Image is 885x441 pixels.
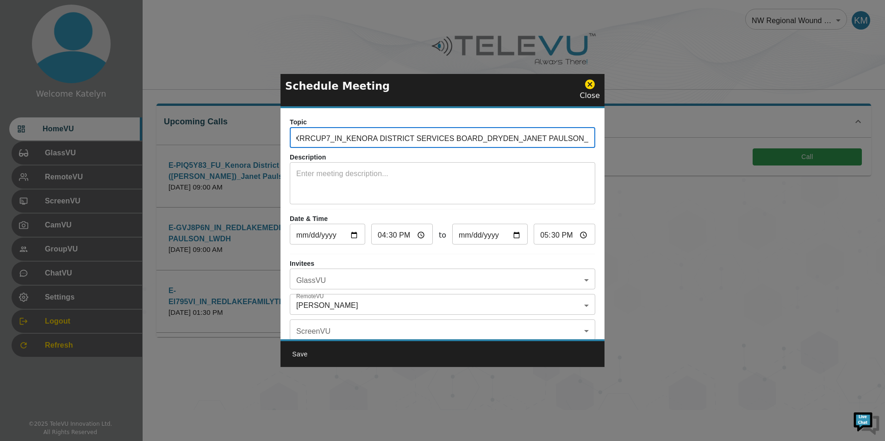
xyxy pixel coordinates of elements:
div: Minimize live chat window [152,5,174,27]
p: Topic [290,117,595,127]
p: Date & Time [290,214,595,224]
div: ​ [290,322,595,340]
button: Save [285,346,315,363]
img: Chat Widget [853,409,880,436]
span: We're online! [54,116,128,210]
p: Description [290,153,595,162]
div: ​ [290,271,595,289]
p: Schedule Meeting [285,79,390,94]
p: Invitees [290,259,595,269]
div: Chat with us now [48,49,156,61]
img: d_736959983_company_1615157101543_736959983 [16,43,39,66]
div: [PERSON_NAME] [290,296,595,315]
textarea: Type your message and hit 'Enter' [5,252,176,285]
span: to [439,230,446,241]
div: Close [580,79,600,101]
